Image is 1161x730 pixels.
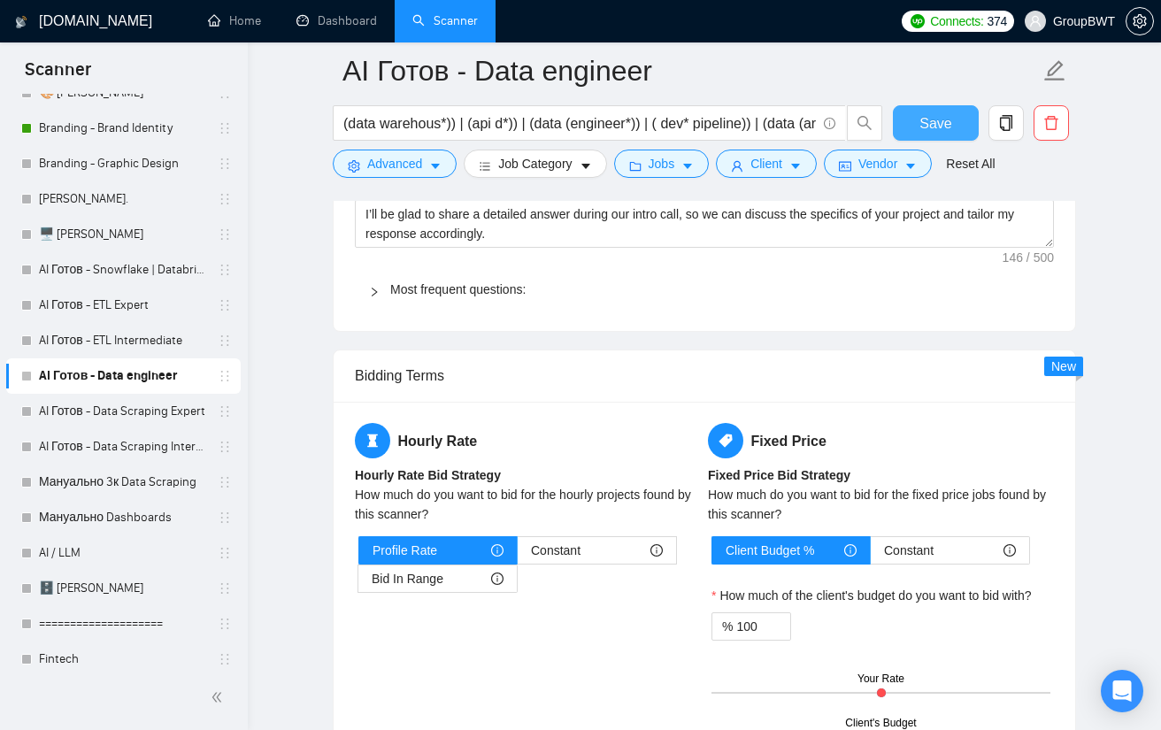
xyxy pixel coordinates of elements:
[39,465,207,500] a: Мануально 3к Data Scraping
[39,358,207,394] a: AI Готов - Data engineer
[839,159,851,173] span: idcard
[39,288,207,323] a: AI Готов - ETL Expert
[847,105,882,141] button: search
[1126,14,1153,28] span: setting
[373,537,437,564] span: Profile Rate
[649,154,675,173] span: Jobs
[580,159,592,173] span: caret-down
[355,468,501,482] b: Hourly Rate Bid Strategy
[218,121,232,135] span: holder
[218,334,232,348] span: holder
[355,200,1054,248] textarea: Default answer template:
[343,112,816,134] input: Search Freelance Jobs...
[1126,14,1154,28] a: setting
[629,159,642,173] span: folder
[844,544,857,557] span: info-circle
[750,154,782,173] span: Client
[39,252,207,288] a: AI Готов - Snowflake | Databricks
[736,613,790,640] input: How much of the client's budget do you want to bid with?
[208,13,261,28] a: homeHome
[531,537,580,564] span: Constant
[39,111,207,146] a: Branding - Brand Identity
[930,12,983,31] span: Connects:
[218,475,232,489] span: holder
[1126,7,1154,35] button: setting
[218,581,232,596] span: holder
[218,440,232,454] span: holder
[708,423,743,458] span: tag
[355,485,701,524] div: How much do you want to bid for the hourly projects found by this scanner?
[716,150,817,178] button: userClientcaret-down
[355,269,1054,310] div: Most frequent questions:
[15,8,27,36] img: logo
[1051,359,1076,373] span: New
[946,154,995,173] a: Reset All
[1043,59,1066,82] span: edit
[39,606,207,642] a: ====================
[1034,105,1069,141] button: delete
[412,13,478,28] a: searchScanner
[39,500,207,535] a: Мануально Dashboards
[491,544,504,557] span: info-circle
[39,217,207,252] a: 🖥️ [PERSON_NAME]
[498,154,572,173] span: Job Category
[348,159,360,173] span: setting
[218,192,232,206] span: holder
[218,157,232,171] span: holder
[726,537,814,564] span: Client Budget %
[989,115,1023,131] span: copy
[218,546,232,560] span: holder
[884,537,934,564] span: Constant
[218,369,232,383] span: holder
[429,159,442,173] span: caret-down
[296,13,377,28] a: dashboardDashboard
[218,652,232,666] span: holder
[789,159,802,173] span: caret-down
[367,154,422,173] span: Advanced
[355,423,701,458] h5: Hourly Rate
[355,423,390,458] span: hourglass
[858,154,897,173] span: Vendor
[39,181,207,217] a: [PERSON_NAME].
[988,12,1007,31] span: 374
[218,263,232,277] span: holder
[1029,15,1042,27] span: user
[1101,670,1143,712] div: Open Intercom Messenger
[824,150,932,178] button: idcardVendorcaret-down
[218,404,232,419] span: holder
[218,511,232,525] span: holder
[904,159,917,173] span: caret-down
[491,572,504,585] span: info-circle
[893,105,979,141] button: Save
[464,150,606,178] button: barsJob Categorycaret-down
[11,57,105,94] span: Scanner
[218,298,232,312] span: holder
[372,565,443,592] span: Bid In Range
[333,150,457,178] button: settingAdvancedcaret-down
[650,544,663,557] span: info-circle
[39,571,207,606] a: 🗄️ [PERSON_NAME]
[681,159,694,173] span: caret-down
[708,485,1054,524] div: How much do you want to bid for the fixed price jobs found by this scanner?
[711,586,1032,605] label: How much of the client's budget do you want to bid with?
[39,642,207,677] a: Fintech
[1034,115,1068,131] span: delete
[731,159,743,173] span: user
[39,535,207,571] a: AI / LLM
[355,350,1054,401] div: Bidding Terms
[911,14,925,28] img: upwork-logo.png
[211,688,228,706] span: double-left
[39,394,207,429] a: AI Готов - Data Scraping Expert
[218,617,232,631] span: holder
[369,287,380,297] span: right
[988,105,1024,141] button: copy
[708,423,1054,458] h5: Fixed Price
[39,429,207,465] a: AI Готов - Data Scraping Intermediate
[218,227,232,242] span: holder
[708,468,850,482] b: Fixed Price Bid Strategy
[39,146,207,181] a: Branding - Graphic Design
[342,49,1040,93] input: Scanner name...
[857,671,904,688] div: Your Rate
[479,159,491,173] span: bars
[614,150,710,178] button: folderJobscaret-down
